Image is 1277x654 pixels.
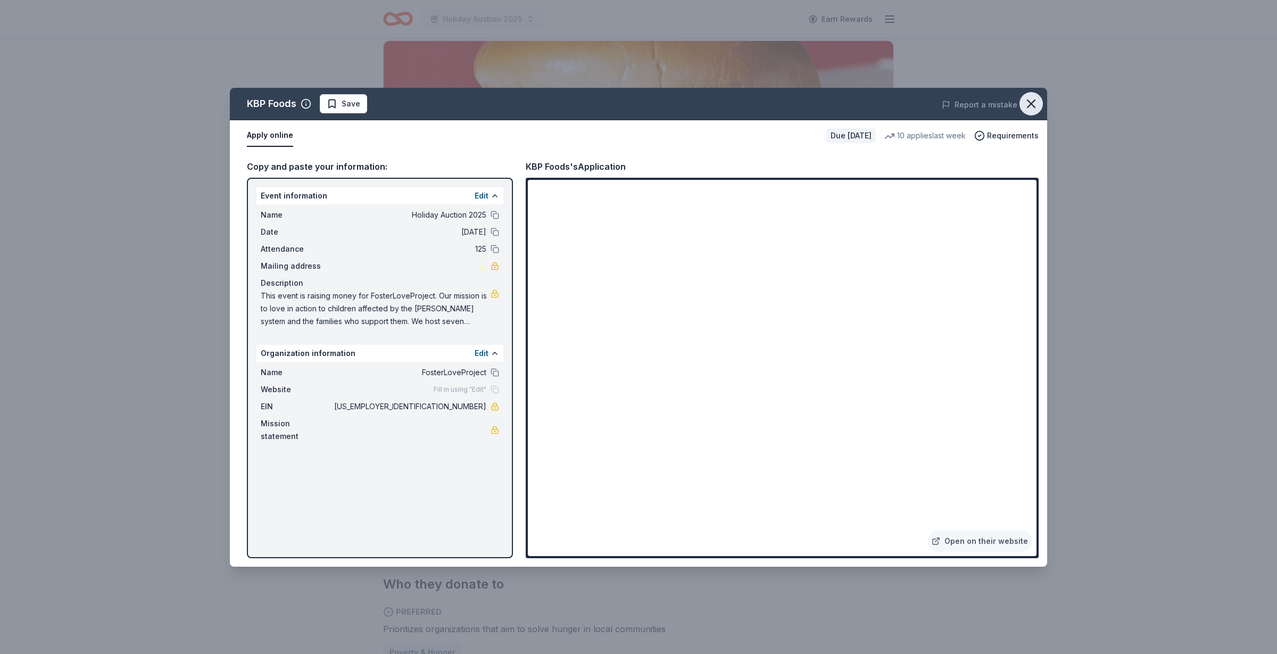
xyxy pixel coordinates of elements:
[261,226,332,238] span: Date
[475,347,488,360] button: Edit
[261,383,332,396] span: Website
[987,129,1039,142] span: Requirements
[332,400,486,413] span: [US_EMPLOYER_IDENTIFICATION_NUMBER]
[884,129,966,142] div: 10 applies last week
[320,94,367,113] button: Save
[942,98,1017,111] button: Report a mistake
[261,260,332,272] span: Mailing address
[261,400,332,413] span: EIN
[261,243,332,255] span: Attendance
[256,187,503,204] div: Event information
[261,366,332,379] span: Name
[247,160,513,173] div: Copy and paste your information:
[332,243,486,255] span: 125
[332,209,486,221] span: Holiday Auction 2025
[261,289,491,328] span: This event is raising money for FosterLoveProject. Our mission is to love in action to children a...
[247,95,296,112] div: KBP Foods
[256,345,503,362] div: Organization information
[261,209,332,221] span: Name
[261,277,499,289] div: Description
[475,189,488,202] button: Edit
[247,125,293,147] button: Apply online
[332,226,486,238] span: [DATE]
[974,129,1039,142] button: Requirements
[342,97,360,110] span: Save
[261,417,332,443] span: Mission statement
[332,366,486,379] span: FosterLoveProject
[927,531,1032,552] a: Open on their website
[526,160,626,173] div: KBP Foods's Application
[434,385,486,394] span: Fill in using "Edit"
[826,128,876,143] div: Due [DATE]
